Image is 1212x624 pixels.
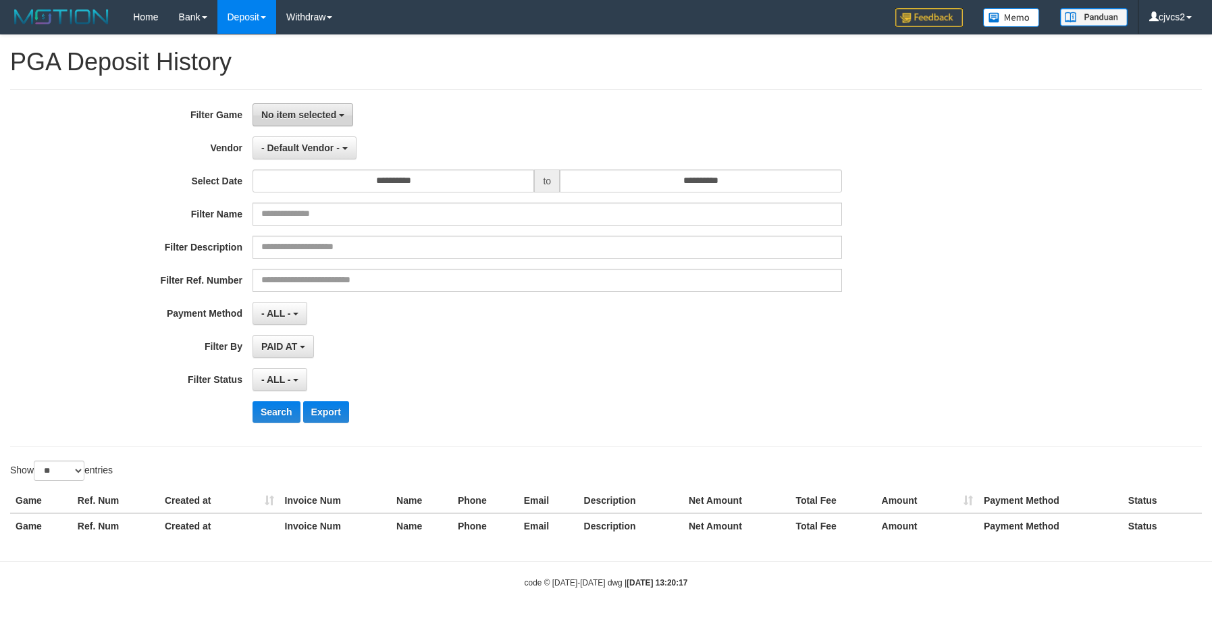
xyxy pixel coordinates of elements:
th: Description [579,513,683,538]
th: Phone [452,488,519,513]
img: MOTION_logo.png [10,7,113,27]
small: code © [DATE]-[DATE] dwg | [525,578,688,588]
th: Net Amount [683,513,790,538]
th: Email [519,488,579,513]
th: Created at [159,488,280,513]
strong: [DATE] 13:20:17 [627,578,687,588]
th: Invoice Num [280,513,392,538]
th: Status [1123,488,1202,513]
th: Ref. Num [72,513,159,538]
span: - ALL - [261,308,291,319]
select: Showentries [34,461,84,481]
th: Phone [452,513,519,538]
th: Invoice Num [280,488,392,513]
th: Payment Method [978,488,1123,513]
th: Total Fee [790,488,876,513]
th: Ref. Num [72,488,159,513]
span: No item selected [261,109,336,120]
img: Feedback.jpg [895,8,963,27]
th: Email [519,513,579,538]
button: No item selected [253,103,353,126]
span: - ALL - [261,374,291,385]
th: Game [10,488,72,513]
img: panduan.png [1060,8,1128,26]
button: Export [303,401,349,423]
th: Amount [876,488,978,513]
button: Search [253,401,300,423]
th: Created at [159,513,280,538]
button: - Default Vendor - [253,136,357,159]
span: - Default Vendor - [261,142,340,153]
th: Status [1123,513,1202,538]
th: Amount [876,513,978,538]
th: Description [579,488,683,513]
th: Payment Method [978,513,1123,538]
button: - ALL - [253,302,307,325]
th: Name [391,488,452,513]
img: Button%20Memo.svg [983,8,1040,27]
th: Net Amount [683,488,790,513]
label: Show entries [10,461,113,481]
span: to [534,170,560,192]
span: PAID AT [261,341,297,352]
th: Name [391,513,452,538]
th: Total Fee [790,513,876,538]
button: - ALL - [253,368,307,391]
h1: PGA Deposit History [10,49,1202,76]
th: Game [10,513,72,538]
button: PAID AT [253,335,314,358]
